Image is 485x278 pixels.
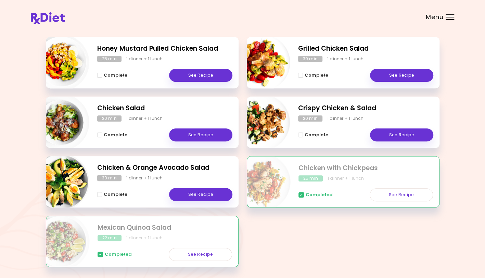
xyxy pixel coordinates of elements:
button: Complete - Crispy Chicken & Salad [298,131,328,139]
img: Info - Chicken & Orange Avocado Salad [33,153,89,210]
div: 1 dinner + 1 lunch [126,115,163,122]
span: Complete [104,73,127,78]
h2: Crispy Chicken & Salad [298,103,433,113]
a: See Recipe - Chicken Salad [169,128,232,141]
a: See Recipe - Chicken with Chickpeas [370,188,433,201]
span: Complete [104,192,127,197]
span: Complete [104,132,127,138]
button: Complete - Grilled Chicken Salad [298,71,328,79]
img: Info - Grilled Chicken Salad [233,34,290,91]
div: 1 dinner + 1 lunch [126,56,163,62]
div: 25 min [97,56,122,62]
button: Complete - Chicken & Orange Avocado Salad [97,190,127,199]
h2: Honey Mustard Pulled Chicken Salad [97,44,232,54]
h2: Chicken Salad [97,103,232,113]
span: Complete [305,73,328,78]
div: 1 dinner + 1 lunch [126,175,163,181]
span: Complete [305,132,328,138]
img: Info - Chicken with Chickpeas [234,154,291,211]
span: Completed [105,252,132,257]
div: 30 min [298,56,322,62]
div: 20 min [97,115,122,122]
img: Info - Crispy Chicken & Salad [233,94,290,151]
a: See Recipe - Grilled Chicken Salad [370,69,433,82]
div: 1 dinner + 1 lunch [327,115,364,122]
a: See Recipe - Mexican Quinoa Salad [169,248,232,261]
div: 1 dinner + 1 lunch [328,175,364,181]
span: Menu [426,14,443,20]
img: Info - Chicken Salad [33,94,89,151]
a: See Recipe - Chicken & Orange Avocado Salad [169,188,232,201]
button: Complete - Chicken Salad [97,131,127,139]
div: 30 min [97,175,122,181]
div: 25 min [298,175,323,181]
span: Completed [306,192,333,198]
h2: Chicken & Orange Avocado Salad [97,163,232,173]
div: 1 dinner + 1 lunch [327,56,364,62]
img: Info - Honey Mustard Pulled Chicken Salad [33,34,89,91]
div: 22 min [98,235,122,241]
a: See Recipe - Crispy Chicken & Salad [370,128,433,141]
button: Complete - Honey Mustard Pulled Chicken Salad [97,71,127,79]
img: Info - Mexican Quinoa Salad [33,213,90,270]
h2: Chicken with Chickpeas [298,163,433,173]
div: 1 dinner + 1 lunch [126,235,163,241]
div: 20 min [298,115,322,122]
img: RxDiet [31,12,65,24]
h2: Mexican Quinoa Salad [98,223,232,233]
a: See Recipe - Honey Mustard Pulled Chicken Salad [169,69,232,82]
h2: Grilled Chicken Salad [298,44,433,54]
